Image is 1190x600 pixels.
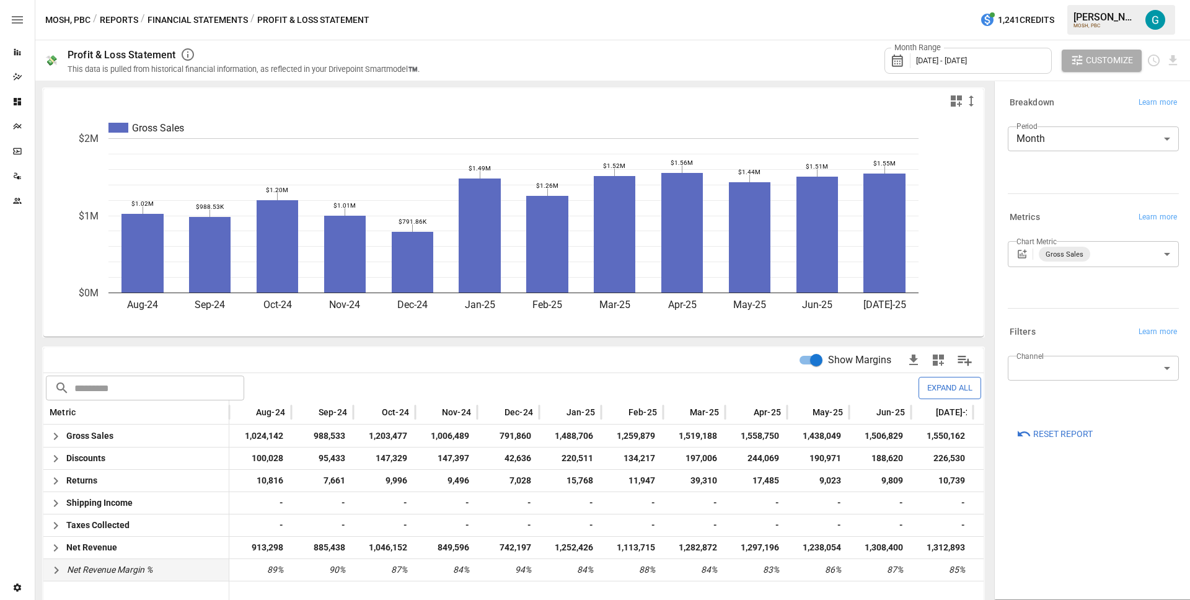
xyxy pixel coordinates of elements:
text: $2M [79,133,99,144]
span: 147,397 [421,448,471,469]
img: Gavin Acres [1145,10,1165,30]
span: 42,636 [483,448,533,469]
span: - [607,514,657,536]
span: Apr-25 [754,406,781,418]
text: $1M [79,210,99,222]
span: 39,310 [669,470,719,492]
span: - [793,514,843,536]
span: 147,329 [359,448,409,469]
button: Financial Statements [148,12,248,28]
span: 85% [944,559,965,581]
button: 1,241Credits [975,9,1059,32]
div: Profit & Loss Statement [68,49,175,61]
text: Sep-24 [195,299,225,311]
button: Sort [794,404,811,421]
text: $988.53K [196,203,224,210]
span: Dec-24 [505,406,533,418]
span: - [421,514,471,536]
span: 1,252,426 [545,537,595,558]
button: Sort [610,404,627,421]
span: 1,238,054 [793,537,843,558]
span: 988,533 [297,425,347,447]
span: 7,661 [297,470,347,492]
span: 15,768 [545,470,595,492]
span: 1,282,872 [669,537,719,558]
button: Reports [100,12,138,28]
span: 1,312,893 [917,537,967,558]
span: 134,217 [607,448,657,469]
svg: A chart. [43,113,974,337]
span: 100,028 [236,448,285,469]
span: [DATE]-25 [936,406,976,418]
button: Reset Report [1008,423,1101,445]
span: 9,023 [793,470,843,492]
text: [DATE]-25 [863,299,906,311]
button: Expand All [919,377,981,399]
span: 9,996 [359,470,409,492]
span: 1,519,188 [669,425,719,447]
span: - [483,514,533,536]
span: 849,596 [421,537,471,558]
span: 84% [572,559,593,581]
span: - [669,514,719,536]
span: 197,006 [669,448,719,469]
span: - [545,514,595,536]
span: 1,113,715 [607,537,657,558]
span: 9,496 [421,470,471,492]
text: Gross Sales [132,122,184,134]
span: Nov-24 [442,406,471,418]
text: $1.44M [738,169,760,175]
span: - [793,492,843,514]
span: - [855,514,905,536]
text: $1.52M [603,162,625,169]
span: Gross Sales [1041,247,1088,262]
label: Month Range [891,42,944,53]
button: Sort [423,404,441,421]
text: $0M [79,287,99,299]
div: [PERSON_NAME] [1073,11,1138,23]
span: 1,006,489 [421,425,471,447]
span: 84% [696,559,717,581]
button: Download report [1166,53,1180,68]
text: Feb-25 [532,299,562,311]
span: 742,197 [483,537,533,558]
span: 89% [262,559,283,581]
span: Jun-25 [876,406,905,418]
span: 95,433 [297,448,347,469]
span: 190,971 [793,448,843,469]
span: Discounts [66,448,105,469]
span: 244,069 [731,448,781,469]
span: 1,558,750 [731,425,781,447]
span: 83% [758,559,779,581]
span: Learn more [1139,326,1177,338]
label: Period [1016,121,1038,131]
span: - [359,492,409,514]
span: - [855,492,905,514]
span: 188,620 [855,448,905,469]
div: 💸 [45,55,58,66]
text: Oct-24 [263,299,292,311]
div: / [250,12,255,28]
span: 10,739 [917,470,967,492]
span: 1,046,152 [359,537,409,558]
h6: Filters [1010,325,1036,339]
div: This data is pulled from historical financial information, as reflected in your Drivepoint Smartm... [68,64,420,74]
button: Gavin Acres [1138,2,1173,37]
div: / [141,12,145,28]
span: 220,511 [545,448,595,469]
span: 791,860 [483,425,533,447]
span: 88% [634,559,655,581]
span: Aug-24 [256,406,285,418]
span: - [236,514,285,536]
span: - [917,492,967,514]
button: Sort [486,404,503,421]
span: Returns [66,470,97,492]
span: Taxes Collected [66,514,130,536]
h6: Breakdown [1010,96,1054,110]
span: 226,530 [917,448,967,469]
span: - [359,514,409,536]
span: 1,550,162 [917,425,967,447]
text: $1.51M [806,163,828,170]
